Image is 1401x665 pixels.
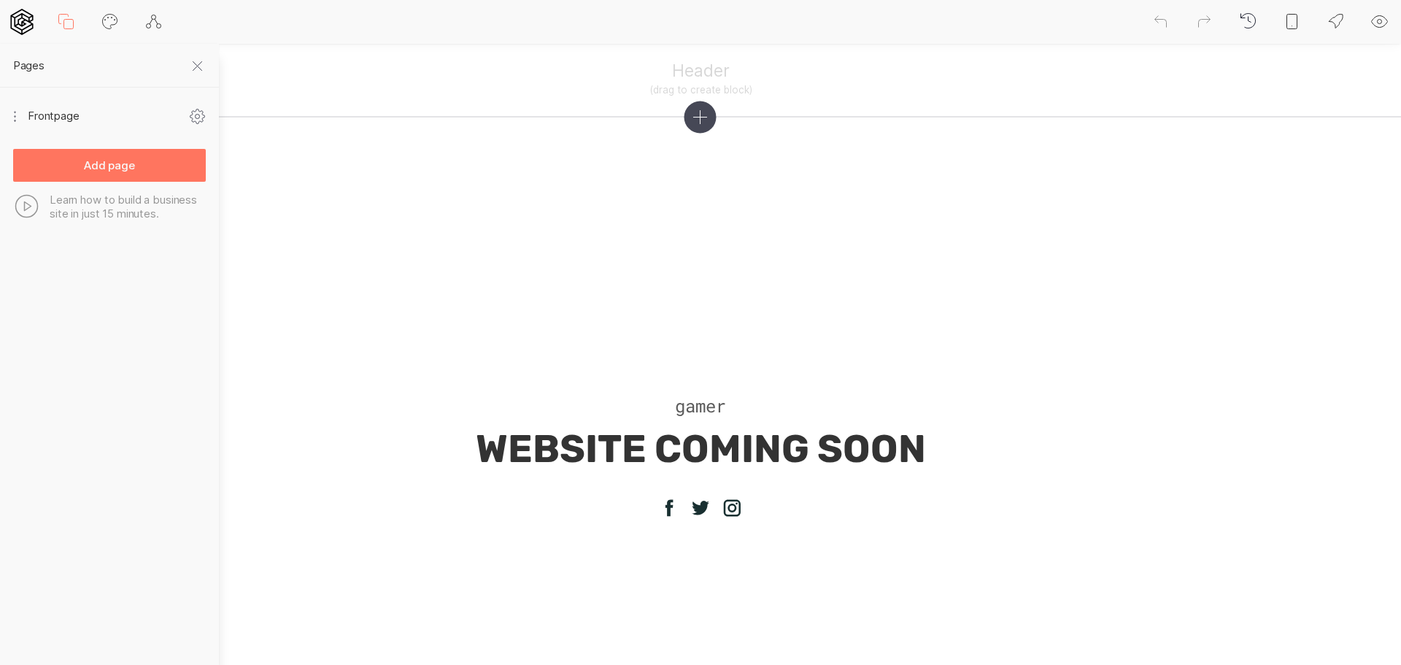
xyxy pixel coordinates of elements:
a: Learn how to build a business site in just 15 minutes. [13,193,206,220]
p: Learn how to build a business site in just 15 minutes. [50,193,206,220]
a: twitter [690,498,710,518]
p: gamer [358,393,1043,419]
div: Backups [1239,12,1257,32]
a: facebook [659,498,679,518]
a: instagram [722,498,742,518]
button: Add page [13,149,206,182]
h2: pages [13,44,219,88]
span: Frontpage [28,94,188,138]
h1: WEBSITE COMING SOON [358,428,1043,471]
